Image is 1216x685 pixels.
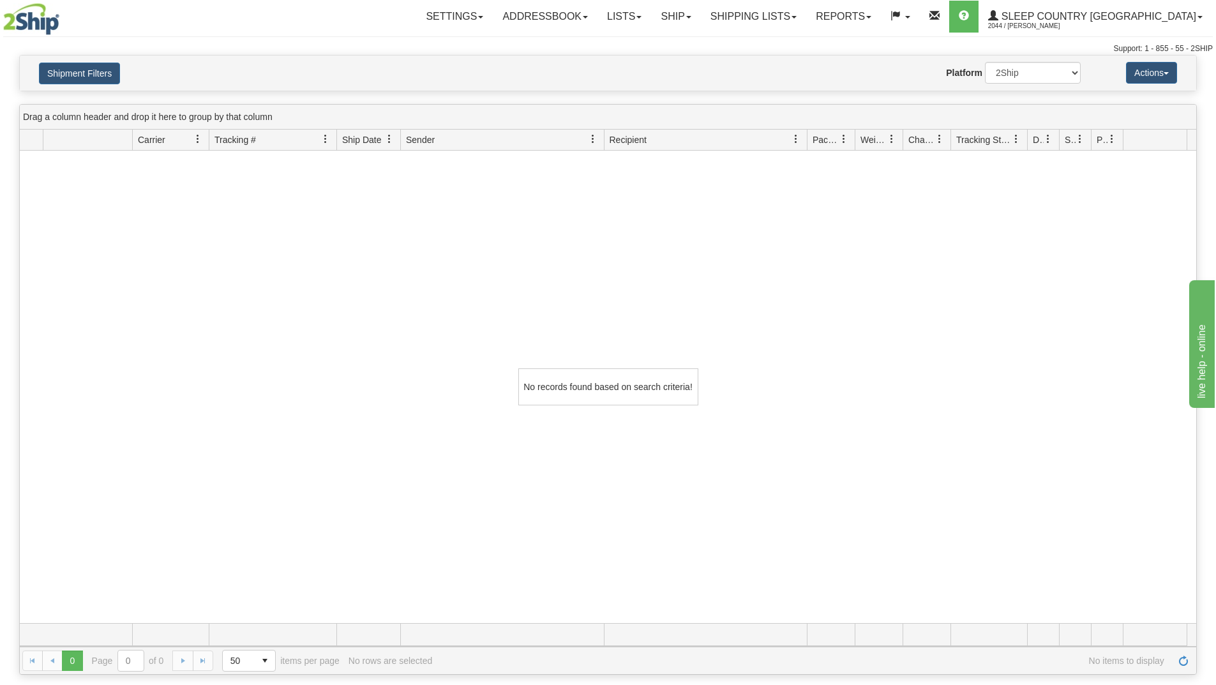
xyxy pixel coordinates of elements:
[929,128,950,150] a: Charge filter column settings
[701,1,806,33] a: Shipping lists
[582,128,604,150] a: Sender filter column settings
[1126,62,1177,84] button: Actions
[988,20,1084,33] span: 2044 / [PERSON_NAME]
[806,1,881,33] a: Reports
[1005,128,1027,150] a: Tracking Status filter column settings
[813,133,839,146] span: Packages
[956,133,1012,146] span: Tracking Status
[597,1,651,33] a: Lists
[222,650,276,672] span: Page sizes drop down
[1187,277,1215,407] iframe: chat widget
[1069,128,1091,150] a: Shipment Issues filter column settings
[1065,133,1076,146] span: Shipment Issues
[785,128,807,150] a: Recipient filter column settings
[315,128,336,150] a: Tracking # filter column settings
[1101,128,1123,150] a: Pickup Status filter column settings
[92,650,164,672] span: Page of 0
[416,1,493,33] a: Settings
[1097,133,1107,146] span: Pickup Status
[222,650,340,672] span: items per page
[39,63,120,84] button: Shipment Filters
[255,651,275,671] span: select
[379,128,400,150] a: Ship Date filter column settings
[406,133,435,146] span: Sender
[214,133,256,146] span: Tracking #
[187,128,209,150] a: Carrier filter column settings
[342,133,381,146] span: Ship Date
[10,8,118,23] div: live help - online
[833,128,855,150] a: Packages filter column settings
[1037,128,1059,150] a: Delivery Status filter column settings
[881,128,903,150] a: Weight filter column settings
[860,133,887,146] span: Weight
[349,656,433,666] div: No rows are selected
[946,66,982,79] label: Platform
[1173,651,1194,671] a: Refresh
[3,43,1213,54] div: Support: 1 - 855 - 55 - 2SHIP
[651,1,700,33] a: Ship
[441,656,1164,666] span: No items to display
[610,133,647,146] span: Recipient
[979,1,1212,33] a: Sleep Country [GEOGRAPHIC_DATA] 2044 / [PERSON_NAME]
[493,1,597,33] a: Addressbook
[1033,133,1044,146] span: Delivery Status
[62,651,82,671] span: Page 0
[518,368,698,405] div: No records found based on search criteria!
[998,11,1196,22] span: Sleep Country [GEOGRAPHIC_DATA]
[230,654,247,667] span: 50
[908,133,935,146] span: Charge
[3,3,59,35] img: logo2044.jpg
[20,105,1196,130] div: grid grouping header
[138,133,165,146] span: Carrier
